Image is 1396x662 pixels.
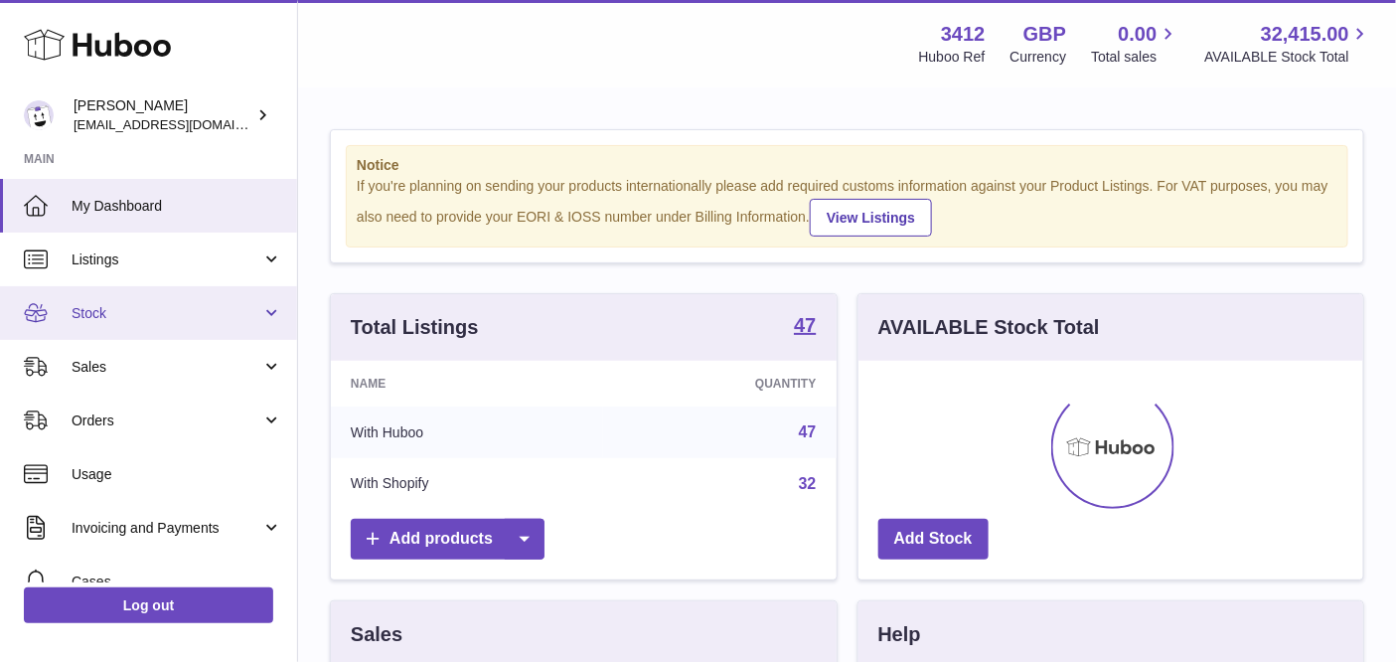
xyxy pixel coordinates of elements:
[72,465,282,484] span: Usage
[72,250,261,269] span: Listings
[72,304,261,323] span: Stock
[351,519,544,560] a: Add products
[357,156,1337,175] strong: Notice
[878,519,989,560] a: Add Stock
[794,315,816,339] a: 47
[351,621,402,648] h3: Sales
[24,100,54,130] img: info@beeble.buzz
[799,423,817,440] a: 47
[331,407,603,458] td: With Huboo
[357,177,1337,237] div: If you're planning on sending your products internationally please add required customs informati...
[810,199,932,237] a: View Listings
[72,519,261,538] span: Invoicing and Payments
[24,587,273,623] a: Log out
[72,412,261,430] span: Orders
[331,361,603,407] th: Name
[331,458,603,510] td: With Shopify
[941,21,986,48] strong: 3412
[1261,21,1349,48] span: 32,415.00
[878,314,1100,341] h3: AVAILABLE Stock Total
[72,358,261,377] span: Sales
[603,361,836,407] th: Quantity
[1204,48,1372,67] span: AVAILABLE Stock Total
[74,116,292,132] span: [EMAIL_ADDRESS][DOMAIN_NAME]
[351,314,479,341] h3: Total Listings
[72,197,282,216] span: My Dashboard
[1091,48,1179,67] span: Total sales
[72,573,282,591] span: Cases
[74,96,252,134] div: [PERSON_NAME]
[799,475,817,492] a: 32
[1023,21,1066,48] strong: GBP
[1010,48,1067,67] div: Currency
[1119,21,1158,48] span: 0.00
[919,48,986,67] div: Huboo Ref
[1091,21,1179,67] a: 0.00 Total sales
[794,315,816,335] strong: 47
[1204,21,1372,67] a: 32,415.00 AVAILABLE Stock Total
[878,621,921,648] h3: Help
